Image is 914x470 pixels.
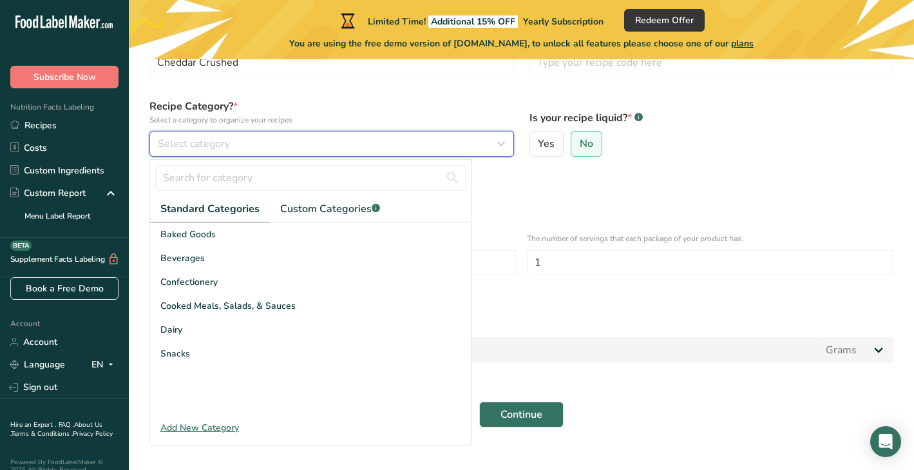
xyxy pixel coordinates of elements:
p: Add recipe serving size. [149,320,893,332]
span: Baked Goods [160,228,216,241]
span: Additional 15% OFF [428,15,518,28]
div: Add New Category [150,421,471,435]
a: Language [10,353,65,376]
div: Define serving size details [149,180,893,195]
span: Select category [158,136,230,152]
span: Standard Categories [160,201,260,217]
a: FAQ . [59,420,74,429]
div: Open Intercom Messenger [870,426,901,457]
label: Recipe Category? [149,99,514,126]
div: OR [142,283,168,295]
span: Confectionery [160,275,218,289]
span: plans [731,37,754,50]
input: Search for category [155,165,466,191]
button: Select category [149,131,514,157]
input: Type your recipe name here [149,50,514,75]
span: You are using the free demo version of [DOMAIN_NAME], to unlock all features please choose one of... [289,37,754,50]
span: Cooked Meals, Salads, & Sauces [160,299,296,313]
input: Type your recipe code here [529,50,894,75]
span: Continue [500,407,542,422]
div: BETA [10,240,32,251]
span: Redeem Offer [635,14,694,27]
a: Hire an Expert . [10,420,56,429]
button: Continue [479,402,564,427]
div: Specify the number of servings the recipe makes OR Fix a specific serving weight [149,195,893,207]
a: Book a Free Demo [10,277,119,300]
span: Snacks [160,347,190,360]
p: Select a category to organize your recipes [149,114,514,126]
span: No [580,137,593,150]
span: Yearly Subscription [523,15,604,28]
div: Custom Report [10,186,86,200]
a: About Us . [10,420,102,438]
span: Dairy [160,323,182,337]
input: Type your serving size here [149,337,818,363]
span: Beverages [160,251,205,265]
button: Subscribe Now [10,66,119,88]
a: Terms & Conditions . [11,429,73,438]
p: The number of servings that each package of your product has. [527,233,894,244]
div: Limited Time! [338,13,604,28]
span: Yes [538,137,555,150]
label: Is your recipe liquid? [529,110,894,126]
a: Privacy Policy [73,429,113,438]
div: EN [91,357,119,373]
button: Redeem Offer [624,9,705,32]
span: Subscribe Now [33,70,96,84]
span: Custom Categories [280,201,380,217]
